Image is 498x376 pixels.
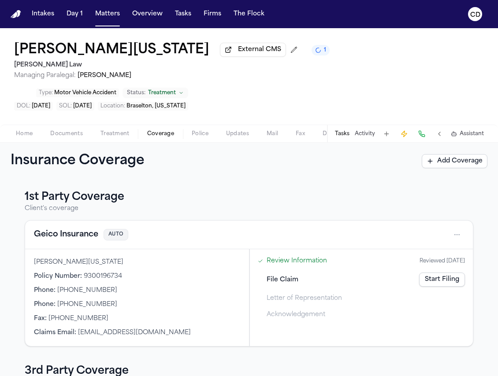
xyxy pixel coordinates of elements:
[92,6,123,22] button: Matters
[249,249,473,346] div: Claims filing progress
[335,130,349,137] button: Tasks
[380,128,393,140] button: Add Task
[34,301,56,308] span: Phone :
[220,43,286,57] button: External CMS
[34,273,82,280] span: Policy Number :
[34,287,56,294] span: Phone :
[34,229,98,241] button: View coverage details
[78,72,131,79] span: [PERSON_NAME]
[416,128,428,140] button: Make a Call
[98,102,188,111] button: Edit Location: Braselton, Georgia
[28,6,58,22] button: Intakes
[123,88,188,98] button: Change status from Treatment
[267,294,342,303] span: Letter of Representation
[420,258,465,265] div: Reviewed [DATE]
[104,229,128,241] span: AUTO
[100,103,125,109] span: Location :
[11,10,21,18] a: Home
[56,102,94,111] button: Edit SOL: 2027-10-02
[17,103,30,109] span: DOL :
[312,45,330,55] button: 1 active task
[267,275,298,284] span: File Claim
[355,130,375,137] button: Activity
[25,204,473,213] p: Client's coverage
[126,103,186,109] span: Braselton, [US_STATE]
[39,90,53,96] span: Type :
[54,90,116,96] span: Motor Vehicle Accident
[267,256,327,265] a: Open Review Information
[14,60,330,70] h2: [PERSON_NAME] Law
[148,89,176,96] span: Treatment
[147,130,174,137] span: Coverage
[422,154,487,168] button: Add Coverage
[34,315,47,322] span: Fax :
[129,6,166,22] button: Overview
[323,130,346,137] span: Demand
[16,130,33,137] span: Home
[32,103,50,109] span: [DATE]
[14,72,76,79] span: Managing Paralegal:
[57,287,117,294] span: [PHONE_NUMBER]
[324,47,326,54] span: 1
[34,258,240,267] div: [PERSON_NAME][US_STATE]
[11,153,164,169] h1: Insurance Coverage
[59,103,72,109] span: SOL :
[14,42,209,58] h1: [PERSON_NAME][US_STATE]
[84,273,122,280] span: 9300196734
[11,10,21,18] img: Finch Logo
[450,228,464,242] button: Open actions
[25,190,473,204] h3: 1st Party Coverage
[238,45,281,54] span: External CMS
[226,130,249,137] span: Updates
[100,130,130,137] span: Treatment
[398,128,410,140] button: Create Immediate Task
[451,130,484,137] button: Assistant
[460,130,484,137] span: Assistant
[14,42,209,58] button: Edit matter name
[296,130,305,137] span: Fax
[127,89,145,96] span: Status:
[34,329,76,336] span: Claims Email :
[63,6,86,22] button: Day 1
[419,273,465,287] a: Start Filing
[48,315,108,322] span: [PHONE_NUMBER]
[36,88,119,97] button: Edit Type: Motor Vehicle Accident
[50,130,83,137] span: Documents
[267,310,325,319] span: Acknowledgement
[267,130,278,137] span: Mail
[230,6,268,22] button: The Flock
[171,6,195,22] button: Tasks
[254,254,468,322] div: Steps
[78,329,191,336] span: [EMAIL_ADDRESS][DOMAIN_NAME]
[73,103,92,109] span: [DATE]
[200,6,225,22] button: Firms
[14,102,53,111] button: Edit DOL: 2025-10-02
[57,301,117,308] span: [PHONE_NUMBER]
[192,130,208,137] span: Police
